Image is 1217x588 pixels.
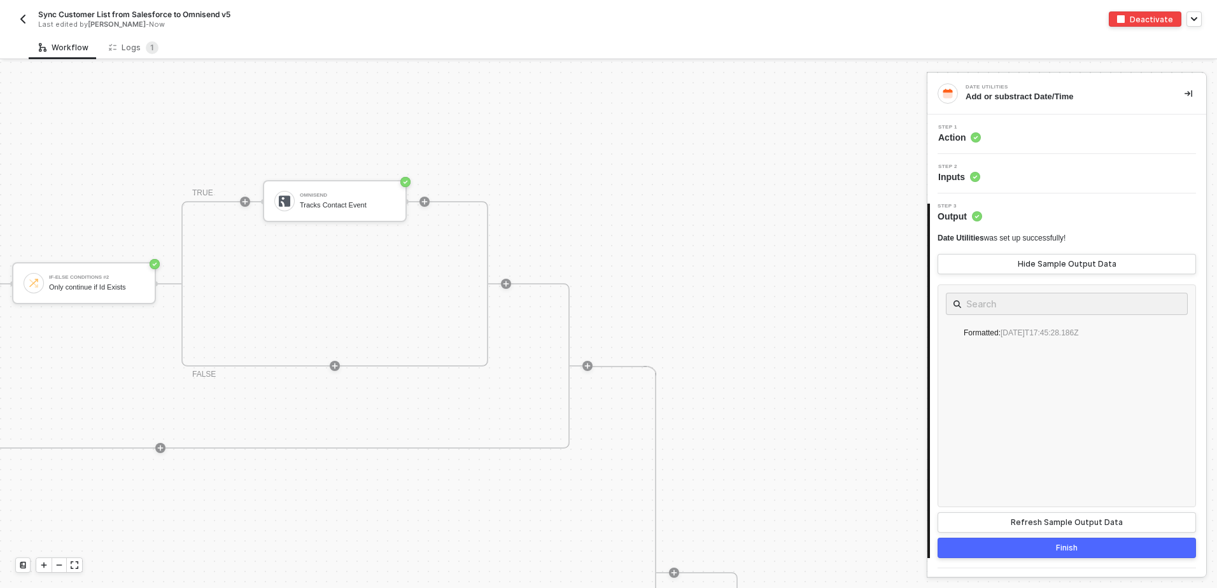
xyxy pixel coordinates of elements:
[942,88,953,99] img: integration-icon
[400,177,411,187] span: icon-success-page
[38,20,579,29] div: Last edited by - Now
[938,164,980,169] span: Step 2
[150,43,154,52] span: 1
[938,171,980,183] span: Inputs
[40,561,48,569] span: icon-play
[109,41,158,54] div: Logs
[927,125,1206,144] div: Step 1Action
[1109,11,1181,27] button: deactivateDeactivate
[964,328,1079,337] span: Formatted :
[584,362,591,370] span: icon-play
[15,11,31,27] button: back
[938,131,981,144] span: Action
[938,254,1196,274] button: Hide Sample Output Data
[71,561,78,569] span: icon-expand
[670,569,678,577] span: icon-play
[1056,543,1078,553] div: Finish
[39,43,88,53] div: Workflow
[146,41,158,54] sup: 1
[49,275,144,280] div: If-Else Conditions #2
[966,85,1157,90] div: Date Utilities
[938,233,1066,244] div: was set up successfully!
[1130,14,1173,25] div: Deactivate
[938,204,982,209] span: Step 3
[150,259,160,269] span: icon-success-page
[938,125,981,130] span: Step 1
[938,538,1196,558] button: Finish
[1185,90,1192,97] span: icon-collapse-right
[192,368,216,381] div: FALSE
[953,299,961,309] span: icon-search
[966,296,1167,312] input: Search
[938,512,1196,533] button: Refresh Sample Output Data
[502,280,510,288] span: icon-play
[300,193,395,198] div: Omnisend
[938,234,984,242] span: Date Utilities
[331,362,339,370] span: icon-play
[421,198,428,206] span: icon-play
[241,198,249,206] span: icon-play
[300,201,395,209] div: Tracks Contact Event
[38,9,230,20] span: Sync Customer List from Salesforce to Omnisend v5
[88,20,146,29] span: [PERSON_NAME]
[157,444,164,452] span: icon-play
[55,561,63,569] span: icon-minus
[279,195,290,207] img: icon
[28,277,39,289] img: icon
[1117,15,1125,23] img: deactivate
[18,14,28,24] img: back
[938,210,982,223] span: Output
[927,164,1206,183] div: Step 2Inputs
[966,91,1164,102] div: Add or substract Date/Time
[192,187,213,199] div: TRUE
[49,283,144,291] div: Only continue if Id Exists
[1011,517,1123,528] div: Refresh Sample Output Data
[1018,259,1116,269] div: Hide Sample Output Data
[927,204,1206,558] div: Step 3Output Date Utilitieswas set up successfully!Hide Sample Output Datafor screen readerFormat...
[1001,328,1079,337] span: [DATE]T17:45:28.186Z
